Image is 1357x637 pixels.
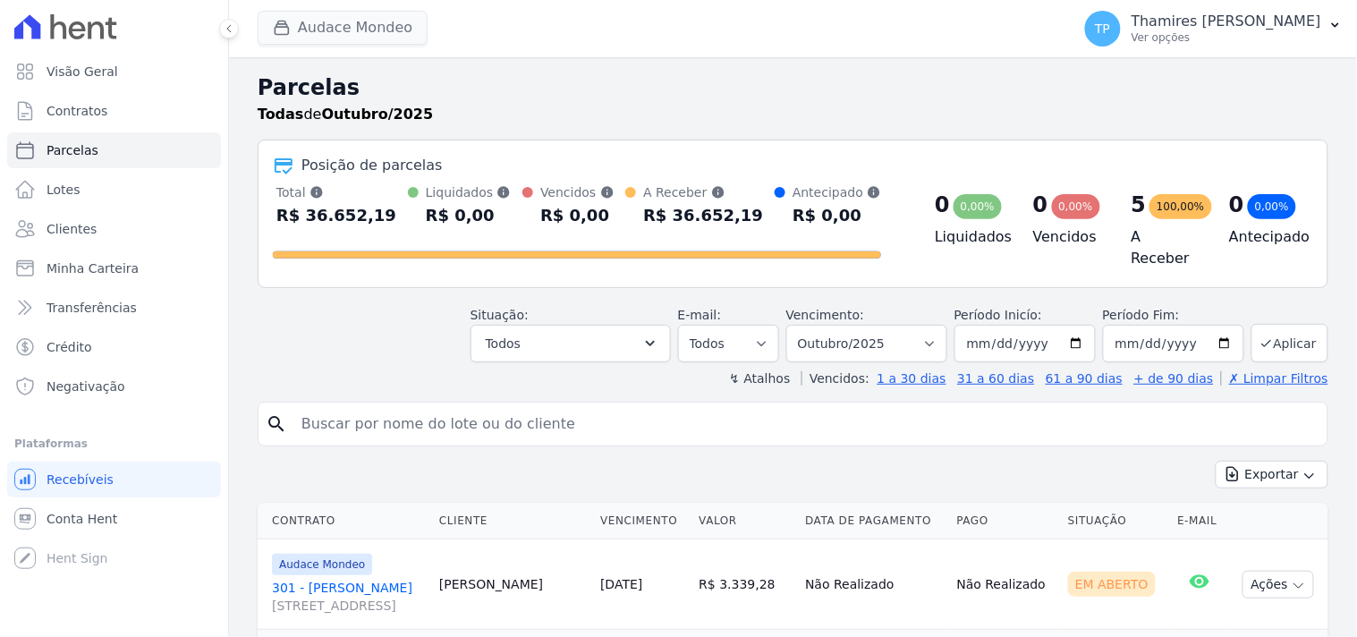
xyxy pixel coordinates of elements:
[954,308,1042,322] label: Período Inicío:
[793,183,881,201] div: Antecipado
[878,371,946,386] a: 1 a 30 dias
[432,503,593,539] th: Cliente
[1248,194,1296,219] div: 0,00%
[47,471,114,488] span: Recebíveis
[1033,191,1048,219] div: 0
[678,308,722,322] label: E-mail:
[1216,461,1328,488] button: Exportar
[426,201,512,230] div: R$ 0,00
[729,371,790,386] label: ↯ Atalhos
[1052,194,1100,219] div: 0,00%
[7,172,221,208] a: Lotes
[1061,503,1170,539] th: Situação
[540,201,614,230] div: R$ 0,00
[272,597,425,615] span: [STREET_ADDRESS]
[1132,30,1321,45] p: Ver opções
[801,371,869,386] label: Vencidos:
[1132,191,1147,219] div: 5
[7,132,221,168] a: Parcelas
[258,106,304,123] strong: Todas
[432,539,593,630] td: [PERSON_NAME]
[47,181,81,199] span: Lotes
[643,183,763,201] div: A Receber
[47,378,125,395] span: Negativação
[593,503,691,539] th: Vencimento
[691,503,798,539] th: Valor
[1103,306,1244,325] label: Período Fim:
[47,510,117,528] span: Conta Hent
[486,333,521,354] span: Todos
[1132,226,1201,269] h4: A Receber
[272,579,425,615] a: 301 - [PERSON_NAME][STREET_ADDRESS]
[798,539,949,630] td: Não Realizado
[47,259,139,277] span: Minha Carteira
[291,406,1320,442] input: Buscar por nome do lote ou do cliente
[1243,571,1314,599] button: Ações
[793,201,881,230] div: R$ 0,00
[954,194,1002,219] div: 0,00%
[1251,324,1328,362] button: Aplicar
[1132,13,1321,30] p: Thamires [PERSON_NAME]
[935,191,950,219] div: 0
[471,308,529,322] label: Situação:
[7,54,221,89] a: Visão Geral
[7,369,221,404] a: Negativação
[957,371,1034,386] a: 31 a 60 dias
[950,503,1061,539] th: Pago
[1046,371,1123,386] a: 61 a 90 dias
[322,106,434,123] strong: Outubro/2025
[7,93,221,129] a: Contratos
[691,539,798,630] td: R$ 3.339,28
[47,299,137,317] span: Transferências
[7,211,221,247] a: Clientes
[1221,371,1328,386] a: ✗ Limpar Filtros
[426,183,512,201] div: Liquidados
[1229,226,1299,248] h4: Antecipado
[7,290,221,326] a: Transferências
[276,201,396,230] div: R$ 36.652,19
[540,183,614,201] div: Vencidos
[272,554,372,575] span: Audace Mondeo
[47,63,118,81] span: Visão Geral
[1033,226,1103,248] h4: Vencidos
[643,201,763,230] div: R$ 36.652,19
[1229,191,1244,219] div: 0
[276,183,396,201] div: Total
[258,72,1328,104] h2: Parcelas
[950,539,1061,630] td: Não Realizado
[1149,194,1211,219] div: 100,00%
[7,251,221,286] a: Minha Carteira
[7,501,221,537] a: Conta Hent
[786,308,864,322] label: Vencimento:
[1068,572,1156,597] div: Em Aberto
[935,226,1005,248] h4: Liquidados
[1134,371,1214,386] a: + de 90 dias
[798,503,949,539] th: Data de Pagamento
[7,329,221,365] a: Crédito
[7,462,221,497] a: Recebíveis
[14,433,214,454] div: Plataformas
[258,503,432,539] th: Contrato
[1095,22,1110,35] span: TP
[258,11,428,45] button: Audace Mondeo
[47,102,107,120] span: Contratos
[301,155,443,176] div: Posição de parcelas
[1071,4,1357,54] button: TP Thamires [PERSON_NAME] Ver opções
[600,577,642,591] a: [DATE]
[47,141,98,159] span: Parcelas
[258,104,433,125] p: de
[1170,503,1228,539] th: E-mail
[47,338,92,356] span: Crédito
[471,325,671,362] button: Todos
[47,220,97,238] span: Clientes
[266,413,287,435] i: search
